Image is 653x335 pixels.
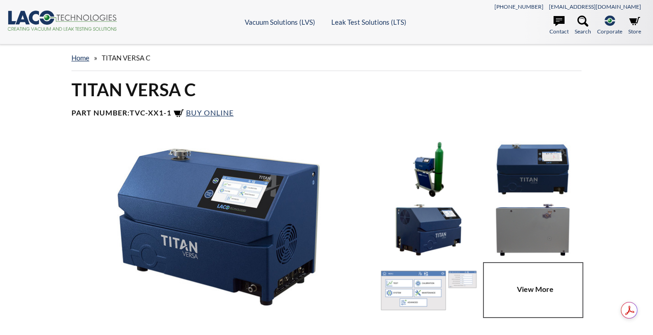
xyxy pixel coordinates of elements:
[331,18,406,26] a: Leak Test Solutions (LTS)
[245,18,315,26] a: Vacuum Solutions (LVS)
[379,141,478,197] img: TITAN VERSA C on Service Cart with Gas Cylinder image
[494,3,543,10] a: [PHONE_NUMBER]
[102,54,150,62] span: TITAN VERSA C
[575,16,591,36] a: Search
[71,45,582,71] div: »
[130,108,171,117] b: TVC-XX1-1
[186,108,234,117] span: Buy Online
[71,54,89,62] a: home
[483,202,583,258] img: TITAN VERSA C, rear view
[628,16,641,36] a: Store
[549,3,641,10] a: [EMAIL_ADDRESS][DOMAIN_NAME]
[71,78,582,101] h1: TITAN VERSA C
[66,141,372,313] img: TITAN VERSA C, right side angled view
[379,262,478,318] img: TITAN VERSA C Menus image
[549,16,569,36] a: Contact
[71,108,582,119] h4: Part Number:
[597,27,622,36] span: Corporate
[173,108,234,117] a: Buy Online
[483,141,583,197] img: TITAN VERSA C, front view
[379,202,478,258] img: TITAN VERSA C, angled view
